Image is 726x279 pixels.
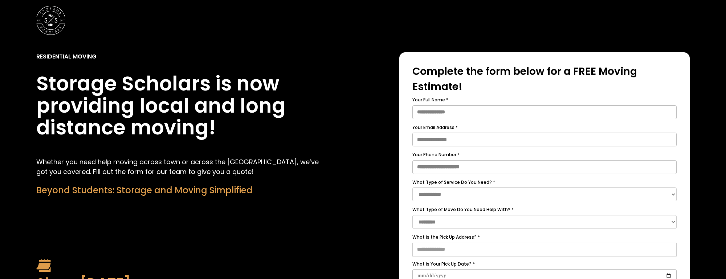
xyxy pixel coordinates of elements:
div: Beyond Students: Storage and Moving Simplified [36,184,327,197]
label: What Type of Service Do You Need? * [412,178,677,186]
label: Your Full Name * [412,96,677,104]
h1: Storage Scholars is now providing local and long distance moving! [36,73,327,139]
label: Your Phone Number * [412,151,677,159]
div: Complete the form below for a FREE Moving Estimate! [412,64,677,94]
label: What Type of Move Do You Need Help With? * [412,206,677,214]
label: What is Your Pick Up Date? * [412,260,677,268]
p: Whether you need help moving across town or across the [GEOGRAPHIC_DATA], we’ve got you covered. ... [36,157,327,177]
img: Storage Scholars main logo [36,6,65,35]
label: What is the Pick Up Address? * [412,233,677,241]
label: Your Email Address * [412,124,677,132]
div: Residential Moving [36,52,97,61]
